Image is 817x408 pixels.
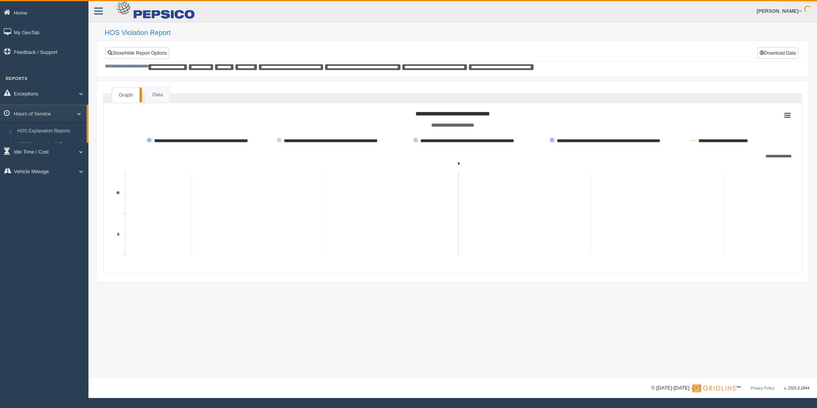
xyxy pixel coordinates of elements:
img: Gridline [692,385,736,392]
a: Data [145,87,170,103]
a: HOS Violation Audit Reports [14,138,87,152]
button: Download Data [757,47,798,59]
a: HOS Explanation Reports [14,124,87,138]
div: © [DATE]-[DATE] - ™ [651,384,809,392]
span: v. 2025.6.2844 [784,386,809,390]
a: Privacy Policy [750,386,774,390]
a: Graph [112,87,140,103]
h2: HOS Violation Report [105,29,809,37]
a: Show/Hide Report Options [105,47,169,59]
